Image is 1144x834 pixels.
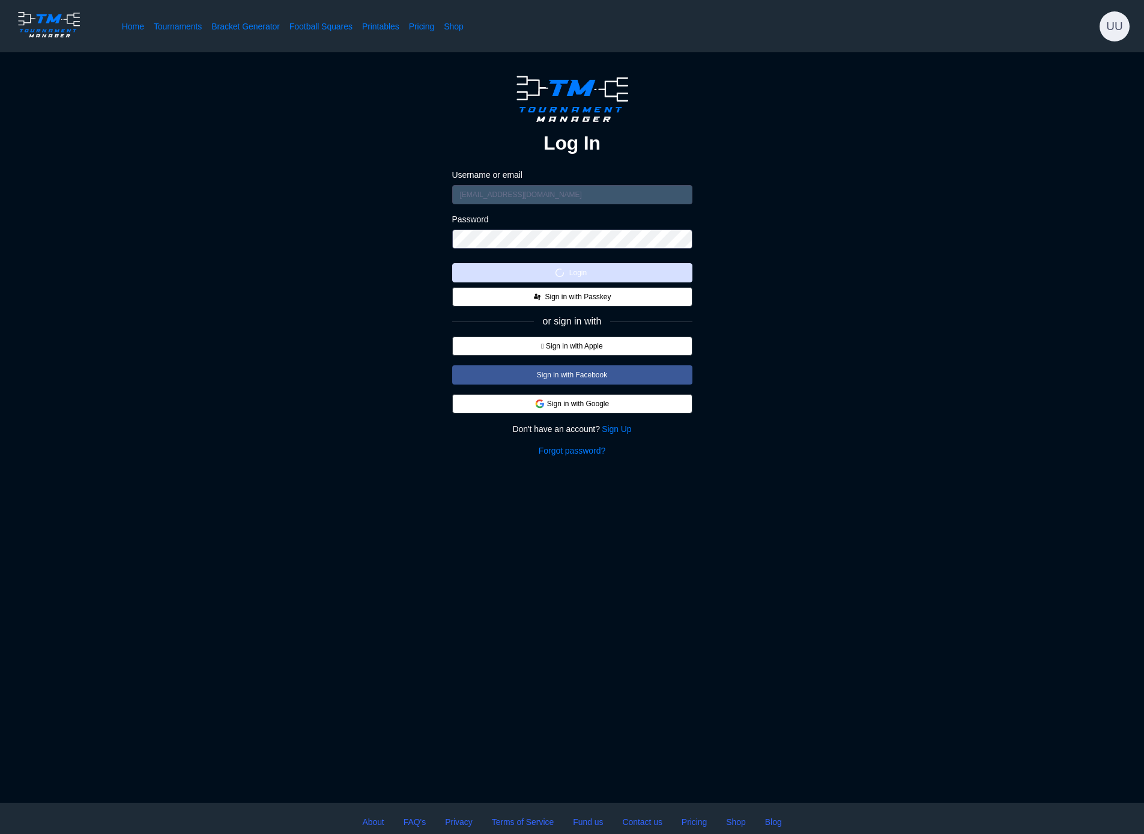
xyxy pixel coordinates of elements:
a: Sign Up [602,423,631,435]
img: logo.ffa97a18e3bf2c7d.png [510,72,635,126]
label: Password [452,214,692,225]
a: FAQ's [404,815,426,829]
a: Tournaments [154,20,202,32]
img: google.d7f092af888a54de79ed9c9303d689d7.svg [535,399,545,409]
a: Contact us [622,815,662,829]
a: Privacy [445,815,473,829]
a: Fund us [573,815,603,829]
a: Terms of Service [492,815,554,829]
a: Football Squares [289,20,353,32]
a: About [362,815,384,829]
button: Sign in with Facebook [452,365,692,385]
button: Sign in with Passkey [452,287,692,306]
a: Bracket Generator [211,20,280,32]
a: Forgot password? [539,445,605,457]
a: Shop [444,20,464,32]
span: or sign in with [543,316,602,327]
a: Pricing [409,20,434,32]
h2: Log In [543,131,601,155]
img: logo.ffa97a18e3bf2c7d.png [14,10,83,40]
button:  Sign in with Apple [452,336,692,356]
button: Sign in with Google [452,394,692,413]
a: Pricing [682,815,707,829]
button: UU [1100,11,1130,41]
a: Shop [726,815,746,829]
div: undefined undefined [1100,11,1130,41]
a: Home [122,20,144,32]
label: Username or email [452,169,692,180]
a: Blog [765,815,782,829]
span: Don't have an account? [512,423,600,435]
a: Printables [362,20,399,32]
input: username or email [452,185,692,204]
img: FIDO_Passkey_mark_A_black.dc59a8f8c48711c442e90af6bb0a51e0.svg [533,292,542,302]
